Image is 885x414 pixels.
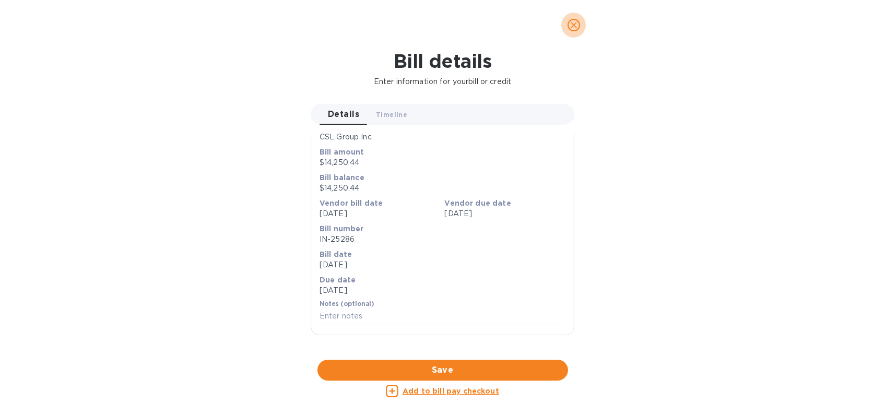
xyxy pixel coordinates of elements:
p: [DATE] [320,259,565,270]
span: Save [326,364,560,376]
u: Add to bill pay checkout [403,387,499,395]
b: Bill amount [320,148,364,156]
b: Vendor bill date [320,199,383,207]
p: [DATE] [320,208,441,219]
button: close [561,13,586,38]
p: Enter information for your bill or credit [8,76,877,87]
b: Bill number [320,224,364,233]
span: Details [328,107,359,122]
p: $14,250.44 [320,183,565,194]
p: $14,250.44 [320,157,565,168]
button: Save [317,360,568,381]
b: Vendor due date [445,199,511,207]
p: CSL Group Inc [320,132,565,143]
p: [DATE] [320,285,565,296]
b: Bill date [320,250,352,258]
span: Timeline [376,109,407,120]
b: Due date [320,276,356,284]
p: [DATE] [445,208,566,219]
input: Enter notes [320,309,565,324]
p: IN-25286 [320,234,565,245]
b: Bill balance [320,173,364,182]
label: Notes (optional) [320,301,374,307]
h1: Bill details [8,50,877,72]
